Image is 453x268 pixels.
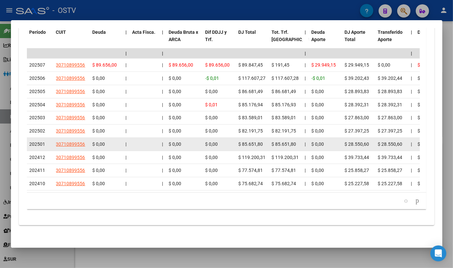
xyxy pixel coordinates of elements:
[205,168,218,173] span: $ 0,00
[56,115,85,120] span: 30710899556
[162,141,163,147] span: |
[126,76,127,81] span: |
[205,62,230,68] span: $ 89.656,00
[169,155,182,160] span: $ 0,00
[30,155,45,160] span: 202412
[162,115,163,120] span: |
[130,25,160,54] datatable-header-cell: Acta Fisca.
[30,62,45,68] span: 202507
[126,89,127,94] span: |
[312,62,336,68] span: $ 29.949,15
[418,29,445,35] span: Deuda Contr.
[239,76,266,81] span: $ 117.607,27
[305,115,306,120] span: |
[418,115,430,120] span: $ 0,00
[239,128,263,134] span: $ 82.191,75
[169,128,182,134] span: $ 0,00
[411,29,413,35] span: |
[378,128,403,134] span: $ 27.397,25
[345,115,369,120] span: $ 27.863,00
[30,29,46,35] span: Período
[56,29,66,35] span: CUIT
[30,181,45,186] span: 202410
[312,115,324,120] span: $ 0,00
[236,25,269,54] datatable-header-cell: DJ Total
[205,102,218,107] span: $ 0,01
[93,29,106,35] span: Deuda
[272,62,290,68] span: $ 191,45
[272,141,296,147] span: $ 85.651,80
[378,115,403,120] span: $ 27.863,00
[126,155,127,160] span: |
[126,168,127,173] span: |
[93,141,105,147] span: $ 0,00
[162,89,163,94] span: |
[93,181,105,186] span: $ 0,00
[239,29,256,35] span: DJ Total
[78,39,106,43] div: Palabras clave
[56,155,85,160] span: 30710899556
[162,29,164,35] span: |
[19,11,33,16] div: v 4.0.25
[30,115,45,120] span: 202503
[126,29,127,35] span: |
[205,141,218,147] span: $ 0,00
[312,89,324,94] span: $ 0,00
[239,115,263,120] span: $ 83.589,01
[378,168,403,173] span: $ 25.858,27
[169,62,193,68] span: $ 89.656,00
[411,168,412,173] span: |
[11,17,16,23] img: website_grey.svg
[312,102,324,107] span: $ 0,00
[93,102,105,107] span: $ 0,00
[430,245,446,261] div: Open Intercom Messenger
[132,29,156,35] span: Acta Fisca.
[345,62,369,68] span: $ 29.949,15
[35,39,51,43] div: Dominio
[203,25,236,54] datatable-header-cell: Dif DDJJ y Trf.
[205,115,218,120] span: $ 0,00
[239,141,263,147] span: $ 85.651,80
[305,89,306,94] span: |
[409,25,415,54] datatable-header-cell: |
[312,155,324,160] span: $ 0,00
[312,29,326,42] span: Deuda Aporte
[17,17,74,23] div: Dominio: [DOMAIN_NAME]
[126,62,127,68] span: |
[169,76,182,81] span: $ 0,00
[305,128,306,134] span: |
[272,89,296,94] span: $ 86.681,49
[239,181,263,186] span: $ 75.682,74
[239,62,263,68] span: $ 89.847,45
[30,76,45,81] span: 202506
[126,102,127,107] span: |
[305,76,306,81] span: |
[56,62,85,68] span: 30710899556
[418,62,442,68] span: $ 59.706,85
[378,181,403,186] span: $ 25.227,58
[162,128,163,134] span: |
[309,25,342,54] datatable-header-cell: Deuda Aporte
[305,155,306,160] span: |
[418,168,430,173] span: $ 0,00
[30,168,45,173] span: 202411
[205,128,218,134] span: $ 0,00
[345,76,369,81] span: $ 39.202,43
[272,181,296,186] span: $ 75.682,74
[93,168,105,173] span: $ 0,00
[345,29,366,42] span: DJ Aporte Total
[305,51,306,56] span: |
[169,115,182,120] span: $ 0,00
[302,25,309,54] datatable-header-cell: |
[93,62,117,68] span: $ 89.656,00
[411,51,413,56] span: |
[162,62,163,68] span: |
[272,155,299,160] span: $ 119.200,31
[30,89,45,94] span: 202505
[162,102,163,107] span: |
[345,181,369,186] span: $ 25.227,58
[126,51,127,56] span: |
[418,128,430,134] span: $ 0,00
[269,25,302,54] datatable-header-cell: Tot. Trf. Bruto
[162,51,164,56] span: |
